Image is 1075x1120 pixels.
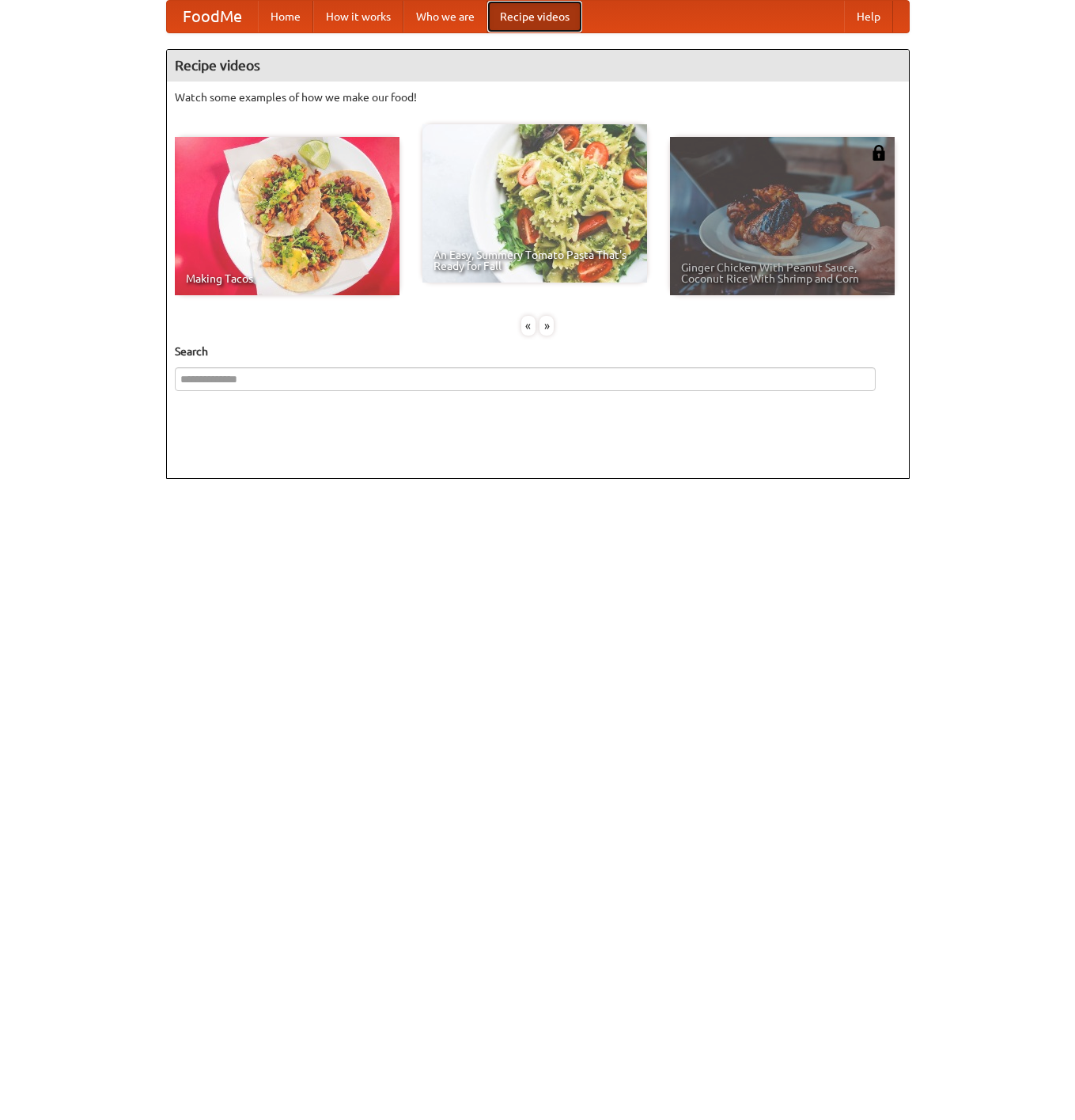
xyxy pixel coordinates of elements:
img: 483408.png [871,145,887,161]
span: Making Tacos [186,273,388,284]
div: » [539,316,554,336]
a: Recipe videos [487,1,582,32]
a: Making Tacos [175,137,399,295]
a: FoodMe [167,1,258,32]
p: Watch some examples of how we make our food! [175,89,901,105]
span: An Easy, Summery Tomato Pasta That's Ready for Fall [433,249,636,271]
a: Who we are [403,1,487,32]
a: An Easy, Summery Tomato Pasta That's Ready for Fall [422,124,647,283]
h4: Recipe videos [167,50,909,82]
a: Home [258,1,313,32]
h5: Search [175,344,901,359]
div: « [521,316,536,336]
a: Help [844,1,893,32]
a: How it works [313,1,403,32]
